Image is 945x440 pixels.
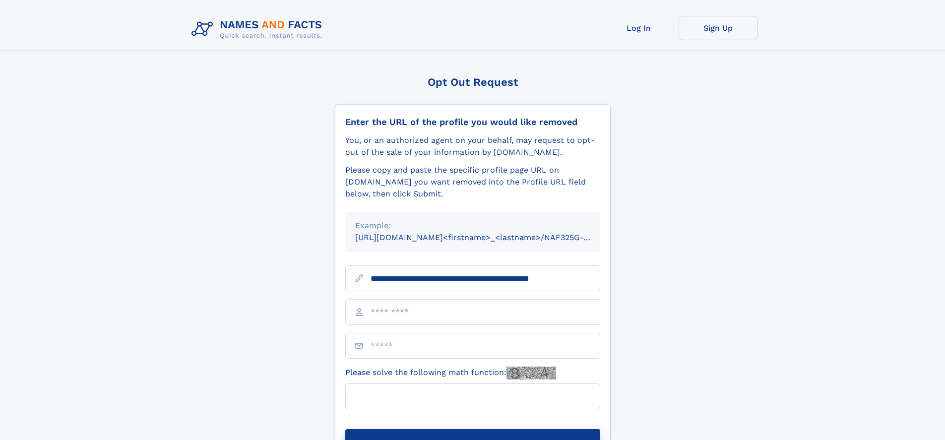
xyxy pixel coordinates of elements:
[188,16,330,43] img: Logo Names and Facts
[599,16,679,40] a: Log In
[345,367,556,379] label: Please solve the following math function:
[355,220,590,232] div: Example:
[345,164,600,200] div: Please copy and paste the specific profile page URL on [DOMAIN_NAME] you want removed into the Pr...
[345,134,600,158] div: You, or an authorized agent on your behalf, may request to opt-out of the sale of your informatio...
[355,233,619,242] small: [URL][DOMAIN_NAME]<firstname>_<lastname>/NAF325G-xxxxxxxx
[679,16,758,40] a: Sign Up
[345,117,600,127] div: Enter the URL of the profile you would like removed
[335,76,611,88] div: Opt Out Request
